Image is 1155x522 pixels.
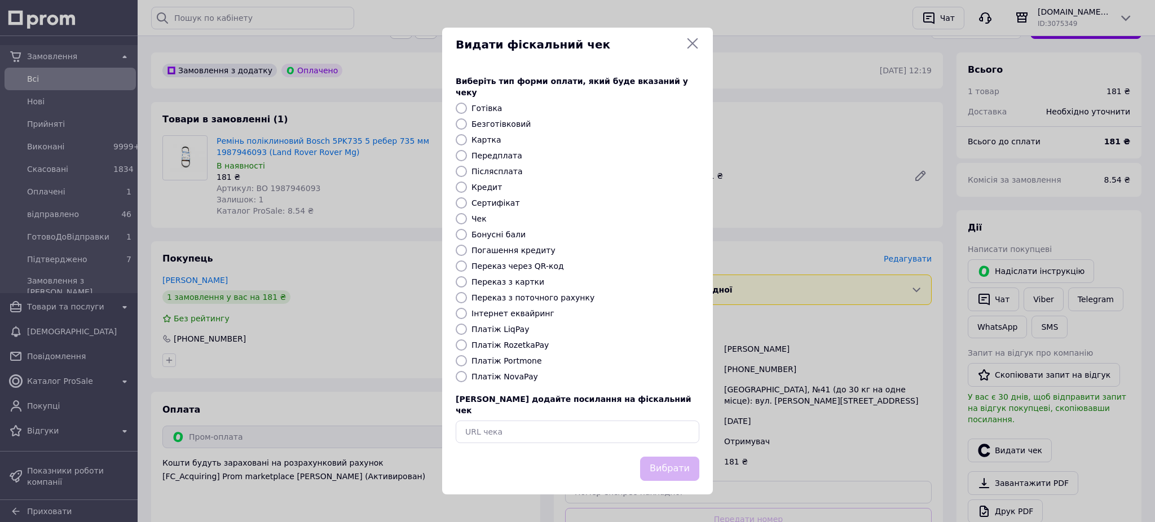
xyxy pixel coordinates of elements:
[471,183,502,192] label: Кредит
[471,167,523,176] label: Післясплата
[471,309,554,318] label: Інтернет еквайринг
[456,395,691,415] span: [PERSON_NAME] додайте посилання на фіскальний чек
[471,277,544,286] label: Переказ з картки
[471,262,564,271] label: Переказ через QR-код
[471,151,522,160] label: Передплата
[471,104,502,113] label: Готівка
[471,230,526,239] label: Бонусні бали
[471,214,487,223] label: Чек
[471,325,529,334] label: Платіж LiqPay
[471,135,501,144] label: Картка
[456,77,688,97] span: Виберіть тип форми оплати, який буде вказаний у чеку
[471,246,556,255] label: Погашення кредиту
[471,356,542,365] label: Платіж Portmone
[471,293,594,302] label: Переказ з поточного рахунку
[471,340,549,350] label: Платіж RozetkaPay
[456,37,681,53] span: Видати фіскальний чек
[471,198,520,207] label: Сертифікат
[456,421,699,443] input: URL чека
[471,120,531,129] label: Безготівковий
[471,372,538,381] label: Платіж NovaPay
